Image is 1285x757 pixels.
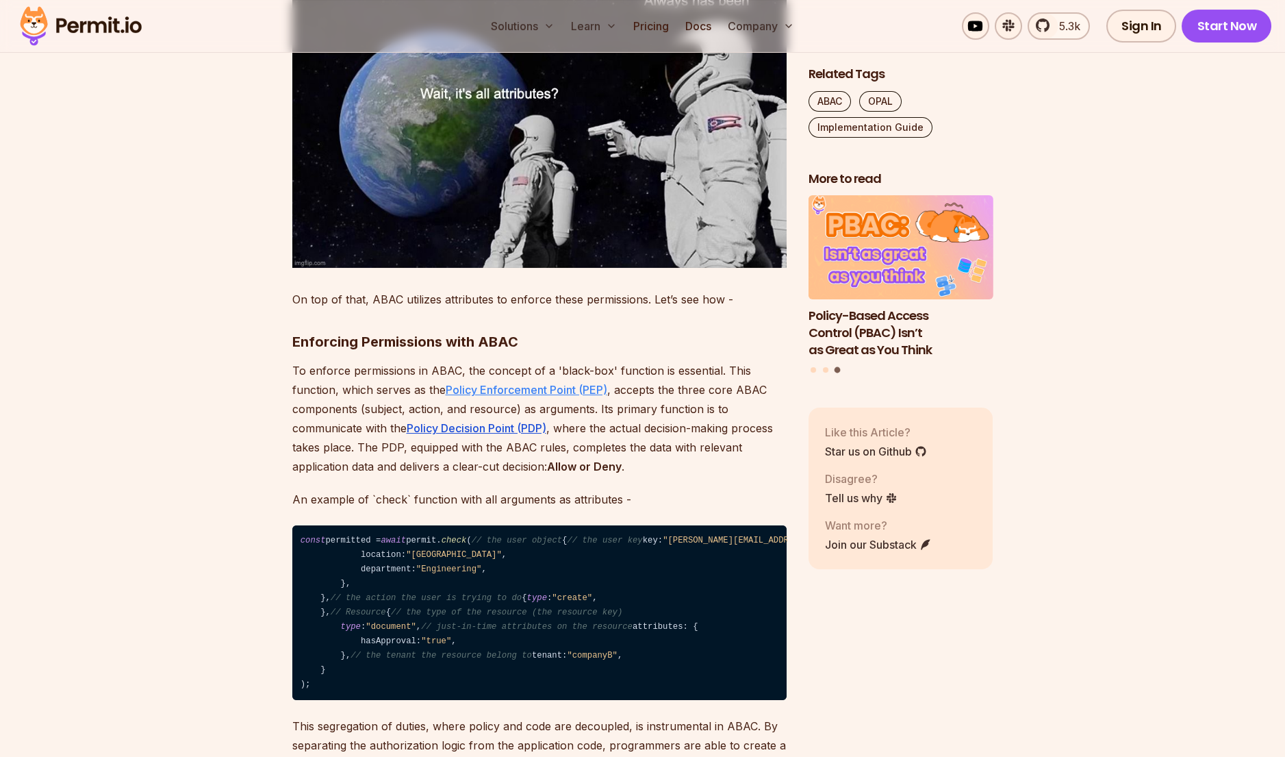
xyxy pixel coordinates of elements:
[292,334,518,350] strong: Enforcing Permissions with ABAC
[1051,18,1080,34] span: 5.3k
[366,622,416,632] span: "document"
[485,12,560,40] button: Solutions
[825,443,927,460] a: Star us on Github
[421,622,633,632] span: // just-in-time attributes on the resource
[1106,10,1177,42] a: Sign In
[859,91,902,112] a: OPAL
[1028,12,1090,40] a: 5.3k
[391,608,622,617] span: // the type of the resource (the resource key)
[1182,10,1271,42] a: Start Now
[809,196,993,375] div: Posts
[809,196,993,300] img: Policy-Based Access Control (PBAC) Isn’t as Great as You Think
[292,490,787,509] p: An example of `check` function with all arguments as attributes -
[809,117,932,138] a: Implementation Guide
[406,550,502,560] span: "[GEOGRAPHIC_DATA]"
[809,196,993,359] a: Policy-Based Access Control (PBAC) Isn’t as Great as You ThinkPolicy-Based Access Control (PBAC) ...
[680,12,717,40] a: Docs
[381,536,406,545] span: await
[811,367,816,373] button: Go to slide 1
[809,196,993,359] li: 3 of 3
[351,651,532,660] span: // the tenant the resource belong to
[527,593,547,603] span: type
[825,424,927,440] p: Like this Article?
[825,517,932,534] p: Want more?
[825,536,932,553] a: Join our Substack
[825,471,898,487] p: Disagree?
[341,622,361,632] span: type
[331,608,386,617] span: // Resource
[552,593,592,603] span: "create"
[472,536,562,545] span: // the user object
[292,361,787,476] p: To enforce permissions in ABAC, the concept of a 'black-box' function is essential. This function...
[809,308,993,358] h3: Policy-Based Access Control (PBAC) Isn’t as Great as You Think
[722,12,800,40] button: Company
[301,536,326,545] span: const
[663,536,879,545] span: "[PERSON_NAME][EMAIL_ADDRESS][DOMAIN_NAME]"
[446,383,607,397] a: Policy Enforcement Point (PEP)
[823,367,828,373] button: Go to slide 2
[292,525,787,701] code: permitted = permit. ( { key: , attributes: { location: , department: , }, }, { : , }, { : , attri...
[835,367,841,373] button: Go to slide 3
[421,636,451,646] span: "true"
[809,171,993,188] h2: More to read
[567,651,618,660] span: "companyB"
[292,290,787,309] p: On top of that, ABAC utilizes attributes to enforce these permissions. Let’s see how -
[809,91,851,112] a: ABAC
[809,66,993,83] h2: Related Tags
[14,3,148,49] img: Permit logo
[567,536,642,545] span: // the user key
[331,593,522,603] span: // the action the user is trying to do
[565,12,622,40] button: Learn
[442,536,467,545] span: check
[416,564,482,574] span: "Engineering"
[407,421,546,435] a: Policy Decision Point (PDP)
[825,490,898,506] a: Tell us why
[628,12,674,40] a: Pricing
[547,460,622,473] strong: Allow or Deny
